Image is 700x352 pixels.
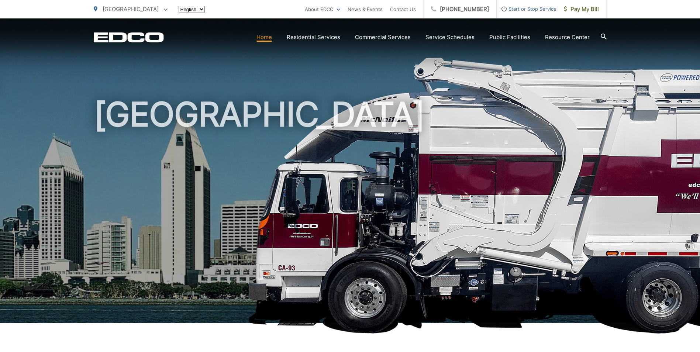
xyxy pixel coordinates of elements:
[545,33,590,42] a: Resource Center
[305,5,340,14] a: About EDCO
[256,33,272,42] a: Home
[489,33,530,42] a: Public Facilities
[390,5,416,14] a: Contact Us
[179,6,205,13] select: Select a language
[103,6,159,13] span: [GEOGRAPHIC_DATA]
[94,96,607,329] h1: [GEOGRAPHIC_DATA]
[564,5,599,14] span: Pay My Bill
[287,33,340,42] a: Residential Services
[425,33,475,42] a: Service Schedules
[348,5,383,14] a: News & Events
[94,32,164,42] a: EDCD logo. Return to the homepage.
[355,33,411,42] a: Commercial Services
